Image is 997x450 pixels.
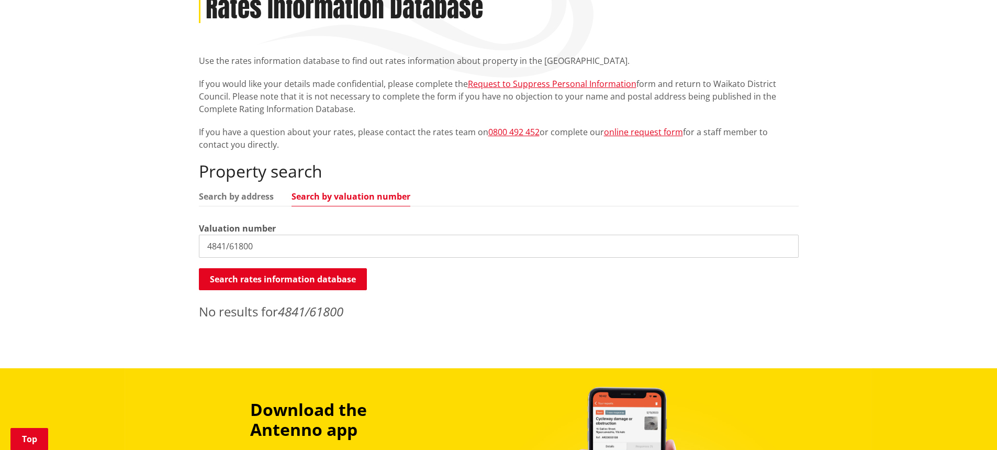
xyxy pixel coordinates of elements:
p: No results for [199,302,799,321]
a: online request form [604,126,683,138]
label: Valuation number [199,222,276,235]
p: If you have a question about your rates, please contact the rates team on or complete our for a s... [199,126,799,151]
p: Use the rates information database to find out rates information about property in the [GEOGRAPHI... [199,54,799,67]
a: Top [10,428,48,450]
h3: Download the Antenno app [250,400,440,440]
a: Request to Suppress Personal Information [468,78,636,90]
a: 0800 492 452 [488,126,540,138]
button: Search rates information database [199,268,367,290]
p: If you would like your details made confidential, please complete the form and return to Waikato ... [199,78,799,115]
em: 4841/61800 [278,303,343,320]
a: Search by valuation number [292,192,410,201]
h2: Property search [199,161,799,181]
a: Search by address [199,192,274,201]
iframe: Messenger Launcher [949,406,987,444]
input: e.g. 03920/020.01A [199,235,799,258]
